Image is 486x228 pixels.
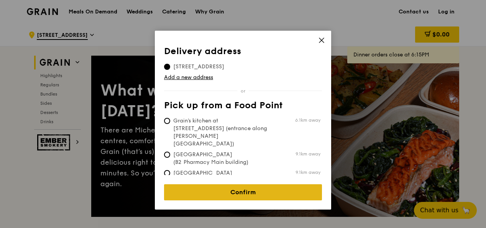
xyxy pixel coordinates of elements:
[164,100,322,114] th: Pick up from a Food Point
[164,64,170,70] input: [STREET_ADDRESS]
[164,118,170,124] input: Grain's kitchen at [STREET_ADDRESS] (entrance along [PERSON_NAME][GEOGRAPHIC_DATA])6.1km away
[164,117,278,148] span: Grain's kitchen at [STREET_ADDRESS] (entrance along [PERSON_NAME][GEOGRAPHIC_DATA])
[164,151,278,166] span: [GEOGRAPHIC_DATA] (B2 Pharmacy Main building)
[164,170,170,176] input: [GEOGRAPHIC_DATA] (Level 1 [PERSON_NAME] block drop-off point)9.1km away
[164,169,278,192] span: [GEOGRAPHIC_DATA] (Level 1 [PERSON_NAME] block drop-off point)
[164,46,322,60] th: Delivery address
[296,151,320,157] span: 9.1km away
[295,117,320,123] span: 6.1km away
[296,169,320,175] span: 9.1km away
[164,152,170,158] input: [GEOGRAPHIC_DATA] (B2 Pharmacy Main building)9.1km away
[164,184,322,200] a: Confirm
[164,63,233,71] span: [STREET_ADDRESS]
[164,74,322,81] a: Add a new address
